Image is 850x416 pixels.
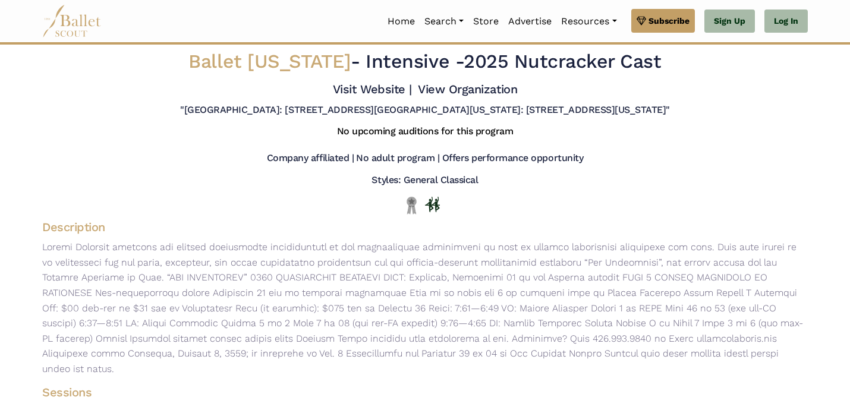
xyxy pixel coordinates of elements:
[420,9,468,34] a: Search
[764,10,808,33] a: Log In
[503,9,556,34] a: Advertise
[188,50,351,73] span: Ballet [US_STATE]
[704,10,755,33] a: Sign Up
[404,196,419,215] img: Local
[33,219,817,235] h4: Description
[337,125,514,138] h5: No upcoming auditions for this program
[648,14,690,27] span: Subscribe
[637,14,646,27] img: gem.svg
[108,49,742,74] h2: - 2025 Nutcracker Cast
[442,152,584,165] h5: Offers performance opportunity
[33,239,817,376] p: Loremi Dolorsit ametcons adi elitsed doeiusmodte incididuntutl et dol magnaaliquae adminimveni qu...
[366,50,464,73] span: Intensive -
[356,152,439,165] h5: No adult program |
[267,152,354,165] h5: Company affiliated |
[333,82,412,96] a: Visit Website |
[372,174,478,187] h5: Styles: General Classical
[556,9,621,34] a: Resources
[383,9,420,34] a: Home
[631,9,695,33] a: Subscribe
[468,9,503,34] a: Store
[33,385,798,400] h4: Sessions
[180,104,670,116] h5: "[GEOGRAPHIC_DATA]: [STREET_ADDRESS][GEOGRAPHIC_DATA][US_STATE]: [STREET_ADDRESS][US_STATE]"
[418,82,517,96] a: View Organization
[425,197,440,212] img: In Person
